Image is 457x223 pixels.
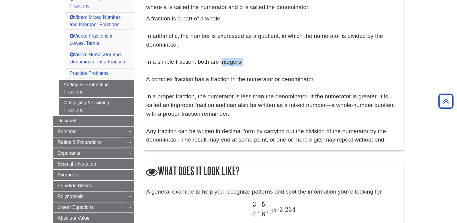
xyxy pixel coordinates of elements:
h2: What does it look like? [143,163,404,180]
span: , [267,205,268,213]
span: r [275,206,278,213]
span: 5 [262,200,265,209]
a: Video: Mixed Numbes and Improper Fractions [70,15,121,27]
a: Multiplying & Dividing Fractions [59,98,134,115]
span: Polynomials [58,194,84,199]
span: Linear Equations [58,205,94,210]
a: Percents [53,127,134,137]
a: Equation Basics [53,181,134,191]
span: o [271,206,275,213]
p: A fraction is a part of a whole. In arithmetic, the number is expressed as a quotient, in which t... [146,14,401,144]
a: Decimals [53,116,134,126]
a: Scientific Notation [53,159,134,169]
span: 3.234 [279,205,296,213]
span: Absolute Value [58,215,90,221]
span: Decimals [58,118,78,123]
span: Exponents [58,151,81,156]
span: Averages [58,172,78,177]
a: Linear Equations [53,202,134,212]
span: 3 [253,200,256,209]
span: 8 [262,210,265,218]
a: Video: Fractions in Lowest Terms [70,33,114,46]
a: Ratios & Proportions [53,137,134,148]
a: Video: Numerator and Denominator of a Fraction [70,52,125,64]
a: Practice Problems [70,71,109,76]
span: Percents [58,129,77,134]
a: Adding & Subtracting Fractions [59,80,134,97]
a: Back to Top [436,97,455,105]
span: Equation Basics [58,183,92,188]
a: Averages [53,170,134,180]
a: Polynomials [53,191,134,202]
span: 4 [253,210,256,218]
span: , [257,205,259,213]
a: Exponents [53,148,134,158]
span: Scientific Notation [58,161,96,166]
span: Ratios & Proportions [58,140,102,145]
